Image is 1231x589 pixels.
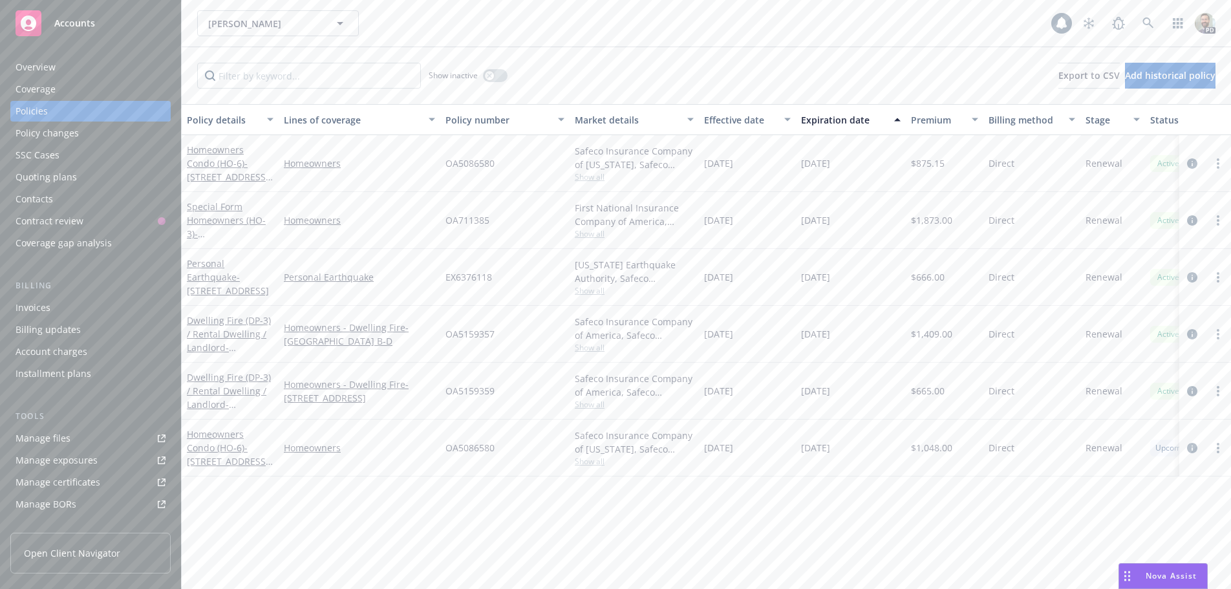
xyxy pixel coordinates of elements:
[1184,156,1200,171] a: circleInformation
[989,384,1014,398] span: Direct
[1119,564,1135,588] div: Drag to move
[187,428,269,481] a: Homeowners Condo (HO-6)
[10,472,171,493] a: Manage certificates
[10,516,171,537] a: Summary of insurance
[208,17,320,30] span: [PERSON_NAME]
[16,123,79,144] div: Policy changes
[1125,63,1215,89] button: Add historical policy
[801,113,886,127] div: Expiration date
[16,363,91,384] div: Installment plans
[801,213,830,227] span: [DATE]
[1080,104,1145,135] button: Stage
[10,101,171,122] a: Policies
[989,441,1014,455] span: Direct
[575,342,694,353] span: Show all
[1086,327,1122,341] span: Renewal
[801,270,830,284] span: [DATE]
[10,494,171,515] a: Manage BORs
[575,144,694,171] div: Safeco Insurance Company of [US_STATE], Safeco Insurance
[279,104,440,135] button: Lines of coverage
[704,156,733,170] span: [DATE]
[10,363,171,384] a: Installment plans
[1210,440,1226,456] a: more
[187,257,269,297] a: Personal Earthquake
[284,441,435,455] a: Homeowners
[187,113,259,127] div: Policy details
[187,144,269,197] a: Homeowners Condo (HO-6)
[445,156,495,170] span: OA5086580
[16,79,56,100] div: Coverage
[575,456,694,467] span: Show all
[911,327,952,341] span: $1,409.00
[575,201,694,228] div: First National Insurance Company of America, Safeco Insurance (Liberty Mutual)
[284,156,435,170] a: Homeowners
[1086,270,1122,284] span: Renewal
[284,113,421,127] div: Lines of coverage
[10,211,171,231] a: Contract review
[911,384,945,398] span: $665.00
[1106,10,1131,36] a: Report a Bug
[187,371,272,519] a: Dwelling Fire (DP-3) / Rental Dwelling / Landlord
[704,113,776,127] div: Effective date
[1210,383,1226,399] a: more
[801,156,830,170] span: [DATE]
[801,384,830,398] span: [DATE]
[1155,328,1181,340] span: Active
[1165,10,1191,36] a: Switch app
[445,113,550,127] div: Policy number
[445,441,495,455] span: OA5086580
[1086,441,1122,455] span: Renewal
[24,546,120,560] span: Open Client Navigator
[704,213,733,227] span: [DATE]
[187,398,272,519] span: - [PERSON_NAME], [PERSON_NAME] & [PERSON_NAME]/Loc: [STREET_ADDRESS] Unit A [GEOGRAPHIC_DATA]
[284,378,435,405] a: Homeowners - Dwelling Fire-[STREET_ADDRESS]
[16,319,81,340] div: Billing updates
[1058,63,1120,89] button: Export to CSV
[187,442,273,481] span: - [STREET_ADDRESS][PERSON_NAME]
[911,213,952,227] span: $1,873.00
[575,429,694,456] div: Safeco Insurance Company of [US_STATE], Safeco Insurance (Liberty Mutual)
[1125,69,1215,81] span: Add historical policy
[704,327,733,341] span: [DATE]
[187,314,272,449] a: Dwelling Fire (DP-3) / Rental Dwelling / Landlord
[16,57,56,78] div: Overview
[575,113,680,127] div: Market details
[10,410,171,423] div: Tools
[1184,213,1200,228] a: circleInformation
[10,167,171,187] a: Quoting plans
[575,315,694,342] div: Safeco Insurance Company of America, Safeco Insurance (Liberty Mutual)
[1146,570,1197,581] span: Nova Assist
[10,145,171,166] a: SSC Cases
[1210,156,1226,171] a: more
[284,213,435,227] a: Homeowners
[704,384,733,398] span: [DATE]
[16,145,59,166] div: SSC Cases
[10,57,171,78] a: Overview
[704,441,733,455] span: [DATE]
[187,157,273,197] span: - [STREET_ADDRESS][PERSON_NAME]
[1184,440,1200,456] a: circleInformation
[16,472,100,493] div: Manage certificates
[10,233,171,253] a: Coverage gap analysis
[1155,385,1181,397] span: Active
[1155,272,1181,283] span: Active
[10,279,171,292] div: Billing
[16,428,70,449] div: Manage files
[16,341,87,362] div: Account charges
[10,450,171,471] a: Manage exposures
[1076,10,1102,36] a: Stop snowing
[1210,270,1226,285] a: more
[704,270,733,284] span: [DATE]
[801,441,830,455] span: [DATE]
[1210,327,1226,342] a: more
[575,285,694,296] span: Show all
[10,319,171,340] a: Billing updates
[197,10,359,36] button: [PERSON_NAME]
[989,113,1061,127] div: Billing method
[1184,270,1200,285] a: circleInformation
[16,167,77,187] div: Quoting plans
[906,104,983,135] button: Premium
[911,113,964,127] div: Premium
[1155,442,1192,454] span: Upcoming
